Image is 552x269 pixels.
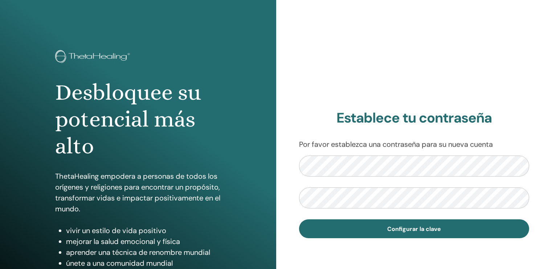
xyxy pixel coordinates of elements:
[299,219,529,238] button: Configurar la clave
[66,236,221,247] li: mejorar la salud emocional y física
[66,225,221,236] li: vivir un estilo de vida positivo
[299,110,529,127] h2: Establece tu contraseña
[66,247,221,258] li: aprender una técnica de renombre mundial
[55,171,221,214] p: ThetaHealing empodera a personas de todos los orígenes y religiones para encontrar un propósito, ...
[299,139,529,150] p: Por favor establezca una contraseña para su nueva cuenta
[387,225,441,233] span: Configurar la clave
[66,258,221,269] li: únete a una comunidad mundial
[55,79,221,160] h1: Desbloquee su potencial más alto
